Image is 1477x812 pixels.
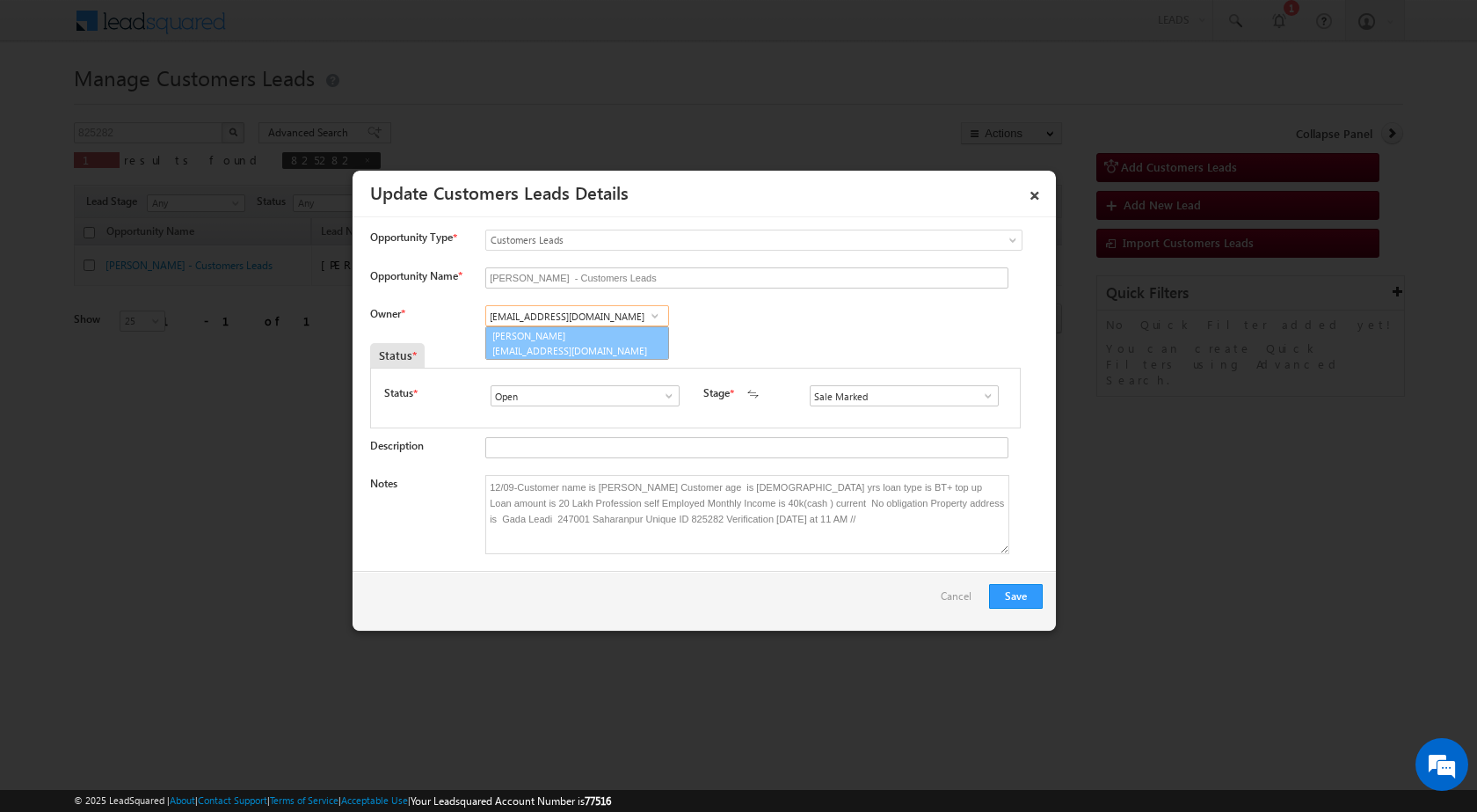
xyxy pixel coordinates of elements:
[486,232,950,248] span: Customers Leads
[270,794,338,806] a: Terms of Service
[370,343,425,368] div: Status
[492,344,651,357] span: [EMAIL_ADDRESS][DOMAIN_NAME]
[989,584,1043,609] button: Save
[370,269,462,282] label: Opportunity Name
[239,542,319,566] em: Start Chat
[288,9,331,51] div: Minimize live chat window
[491,385,680,406] input: Type to Search
[91,92,295,115] div: Chat with us now
[485,305,669,326] input: Type to Search
[198,794,267,806] a: Contact Support
[170,794,195,806] a: About
[370,230,453,245] span: Opportunity Type
[810,385,999,406] input: Type to Search
[384,385,413,401] label: Status
[370,307,404,320] label: Owner
[370,179,629,204] a: Update Customers Leads Details
[703,385,730,401] label: Stage
[411,794,611,808] span: Your Leadsquared Account Number is
[370,477,397,490] label: Notes
[485,230,1022,251] a: Customers Leads
[370,439,424,452] label: Description
[485,326,669,360] a: [PERSON_NAME]
[941,584,980,618] a: Cancel
[644,307,666,325] a: Show All Items
[23,163,321,527] textarea: Type your message and hit 'Enter'
[1020,177,1050,208] a: ×
[972,387,994,405] a: Show All Items
[74,793,611,809] span: © 2025 LeadSquared | | | | |
[653,387,675,405] a: Show All Items
[30,92,74,115] img: d_60004797649_company_0_60004797649
[341,794,408,806] a: Acceptable Use
[585,794,611,808] span: 77516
